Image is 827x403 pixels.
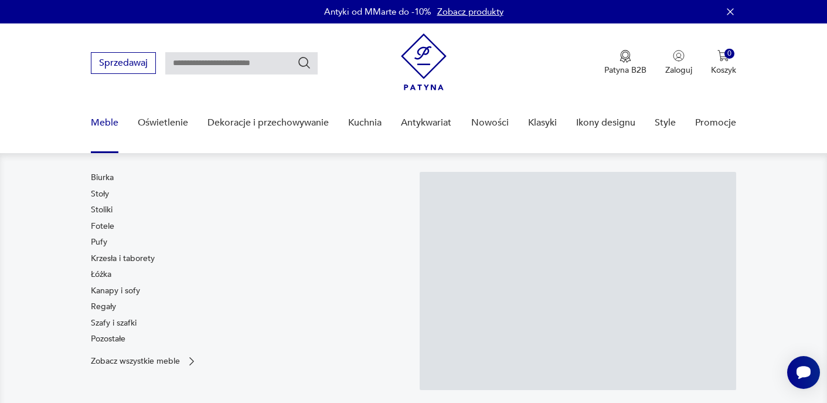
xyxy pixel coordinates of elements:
[207,100,329,145] a: Dekoracje i przechowywanie
[576,100,635,145] a: Ikony designu
[91,100,118,145] a: Meble
[711,50,736,76] button: 0Koszyk
[717,50,729,62] img: Ikona koszyka
[655,100,676,145] a: Style
[604,50,646,76] a: Ikona medaluPatyna B2B
[91,221,114,232] a: Fotele
[437,6,503,18] a: Zobacz produkty
[401,33,447,90] img: Patyna - sklep z meblami i dekoracjami vintage
[91,204,113,216] a: Stoliki
[91,285,140,297] a: Kanapy i sofy
[91,269,111,280] a: Łóżka
[91,172,114,184] a: Biurka
[673,50,685,62] img: Ikonka użytkownika
[528,100,557,145] a: Klasyki
[91,253,155,265] a: Krzesła i taborety
[324,6,431,18] p: Antyki od MMarte do -10%
[91,52,156,74] button: Sprzedawaj
[91,188,109,200] a: Stoły
[695,100,736,145] a: Promocje
[665,65,692,76] p: Zaloguj
[787,356,820,389] iframe: Smartsupp widget button
[401,100,451,145] a: Antykwariat
[91,60,156,68] a: Sprzedawaj
[604,50,646,76] button: Patyna B2B
[348,100,382,145] a: Kuchnia
[604,65,646,76] p: Patyna B2B
[91,236,107,248] a: Pufy
[138,100,188,145] a: Oświetlenie
[665,50,692,76] button: Zaloguj
[724,49,734,59] div: 0
[297,56,311,70] button: Szukaj
[91,333,125,345] a: Pozostałe
[620,50,631,63] img: Ikona medalu
[91,301,116,313] a: Regały
[91,317,137,329] a: Szafy i szafki
[91,355,198,367] a: Zobacz wszystkie meble
[471,100,509,145] a: Nowości
[91,357,180,365] p: Zobacz wszystkie meble
[711,65,736,76] p: Koszyk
